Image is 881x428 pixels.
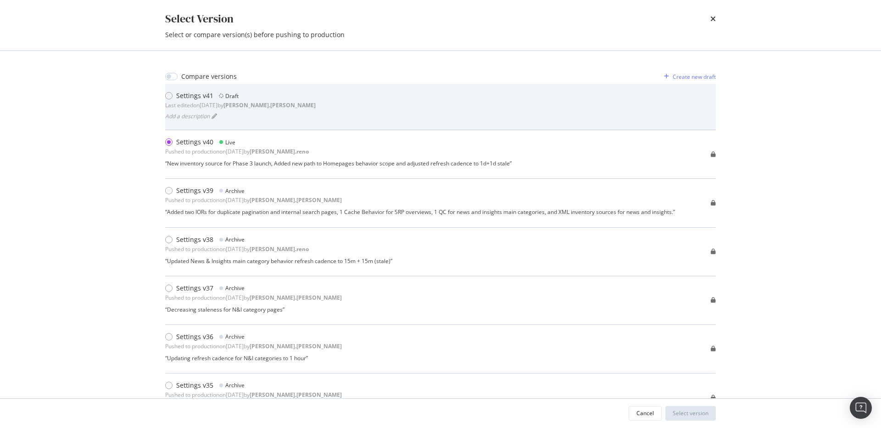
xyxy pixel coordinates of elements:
[225,284,245,292] div: Archive
[176,137,213,147] div: Settings v40
[850,397,872,419] div: Open Intercom Messenger
[176,332,213,341] div: Settings v36
[165,159,512,167] div: “ New inventory source for Phase 3 launch, Added new path to Homepages behavior scope and adjuste...
[223,101,316,109] b: [PERSON_NAME].[PERSON_NAME]
[165,196,342,204] div: Pushed to production on [DATE] by
[165,112,210,120] span: Add a description
[176,235,213,244] div: Settings v38
[165,294,342,302] div: Pushed to production on [DATE] by
[165,306,342,313] div: “ Decreasing staleness for N&I category pages ”
[673,409,708,417] div: Select version
[660,69,716,84] button: Create new draft
[225,333,245,340] div: Archive
[176,284,213,293] div: Settings v37
[665,406,716,421] button: Select version
[250,342,342,350] b: [PERSON_NAME].[PERSON_NAME]
[176,91,213,100] div: Settings v41
[181,72,237,81] div: Compare versions
[165,208,675,216] div: “ Added two IORs for duplicate pagination and internal search pages, 1 Cache Behavior for SRP ove...
[250,148,309,155] b: [PERSON_NAME].reno
[225,92,239,100] div: Draft
[636,409,654,417] div: Cancel
[225,138,235,146] div: Live
[165,101,316,109] div: Last edited on [DATE] by
[165,245,309,253] div: Pushed to production on [DATE] by
[165,391,342,399] div: Pushed to production on [DATE] by
[225,381,245,389] div: Archive
[165,11,234,27] div: Select Version
[165,342,342,350] div: Pushed to production on [DATE] by
[165,30,716,39] div: Select or compare version(s) before pushing to production
[176,186,213,195] div: Settings v39
[176,381,213,390] div: Settings v35
[673,73,716,81] div: Create new draft
[250,245,309,253] b: [PERSON_NAME].reno
[250,294,342,302] b: [PERSON_NAME].[PERSON_NAME]
[225,236,245,243] div: Archive
[629,406,662,421] button: Cancel
[165,354,342,362] div: “ Updating refresh cadence for N&I categories to 1 hour ”
[710,11,716,27] div: times
[250,391,342,399] b: [PERSON_NAME].[PERSON_NAME]
[225,187,245,195] div: Archive
[250,196,342,204] b: [PERSON_NAME].[PERSON_NAME]
[165,148,309,155] div: Pushed to production on [DATE] by
[165,257,392,265] div: “ Updated News & Insights main category behavior refresh cadence to 15m + 15m (stale) ”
